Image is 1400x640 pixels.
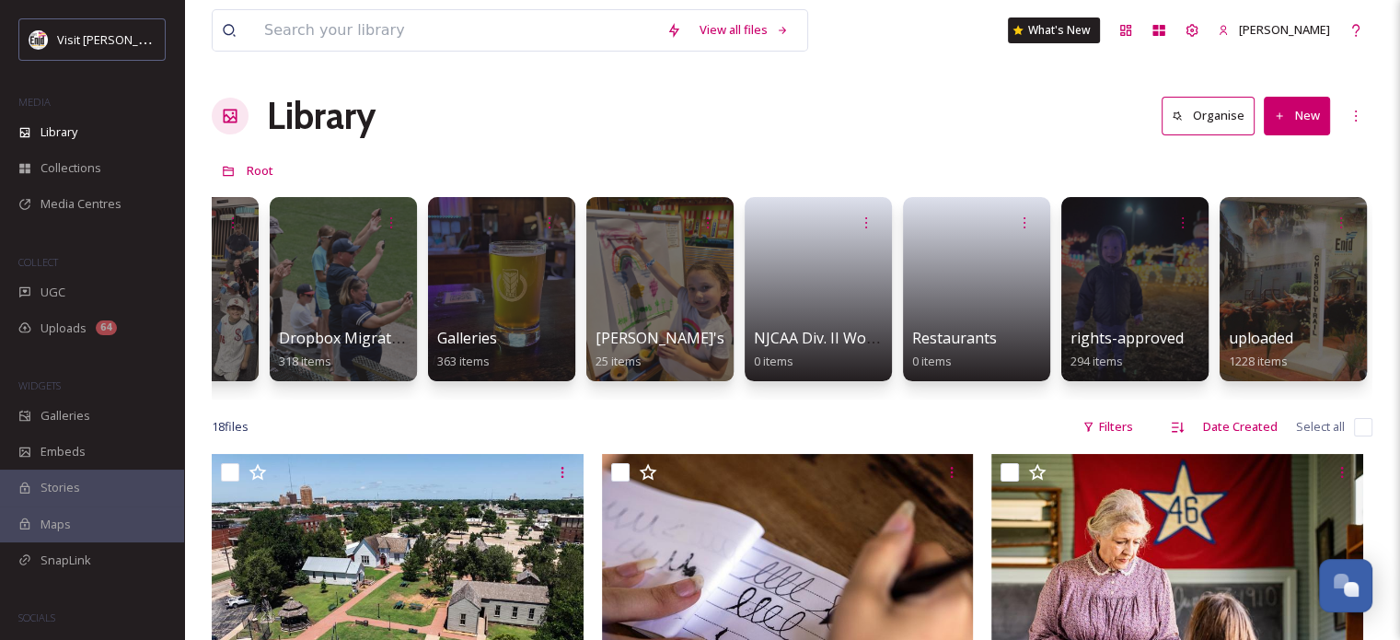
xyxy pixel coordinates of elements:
span: MEDIA [18,95,51,109]
span: Uploads [40,320,87,337]
span: [PERSON_NAME] [1239,21,1330,38]
span: Visit [PERSON_NAME] [57,30,174,48]
span: Select all [1296,418,1345,436]
a: Restaurants0 items [912,330,997,369]
span: Collections [40,159,101,177]
span: SOCIALS [18,611,55,624]
span: 294 items [1070,353,1123,369]
button: Organise [1162,97,1255,134]
span: UGC [40,284,65,301]
span: Restaurants [912,328,997,348]
span: Library [40,123,77,141]
a: Library [267,88,376,144]
span: 1228 items [1229,353,1288,369]
span: 25 items [596,353,642,369]
a: Galleries363 items [437,330,497,369]
span: Galleries [437,328,497,348]
a: uploaded1228 items [1229,330,1293,369]
span: 318 items [279,353,331,369]
span: Root [247,162,273,179]
div: Filters [1073,409,1142,445]
a: What's New [1008,17,1100,43]
span: Embeds [40,443,86,460]
span: Maps [40,516,71,533]
span: 0 items [912,353,952,369]
button: Open Chat [1319,559,1372,612]
img: visitenid_logo.jpeg [29,30,48,49]
a: [PERSON_NAME] [1209,12,1339,48]
a: [PERSON_NAME]'s25 items [596,330,724,369]
div: Date Created [1194,409,1287,445]
a: rights-approved294 items [1070,330,1184,369]
span: 363 items [437,353,490,369]
a: View all files [690,12,798,48]
a: Organise [1162,97,1264,134]
span: NJCAA Div. II World Series 2025 [754,328,967,348]
span: Stories [40,479,80,496]
a: Root [247,159,273,181]
span: Media Centres [40,195,121,213]
span: 18 file s [212,418,249,436]
span: COLLECT [18,255,58,269]
span: [PERSON_NAME]'s [596,328,724,348]
span: 0 items [754,353,793,369]
span: Dropbox Migration [279,328,413,348]
button: New [1264,97,1330,134]
span: uploaded [1229,328,1293,348]
span: rights-approved [1070,328,1184,348]
span: SnapLink [40,552,91,569]
a: NJCAA Div. II World Series 20250 items [754,330,967,369]
span: Galleries [40,407,90,425]
div: 64 [96,320,117,335]
span: WIDGETS [18,378,61,392]
input: Search your library [255,10,657,51]
a: Dropbox Migration318 items [279,330,413,369]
